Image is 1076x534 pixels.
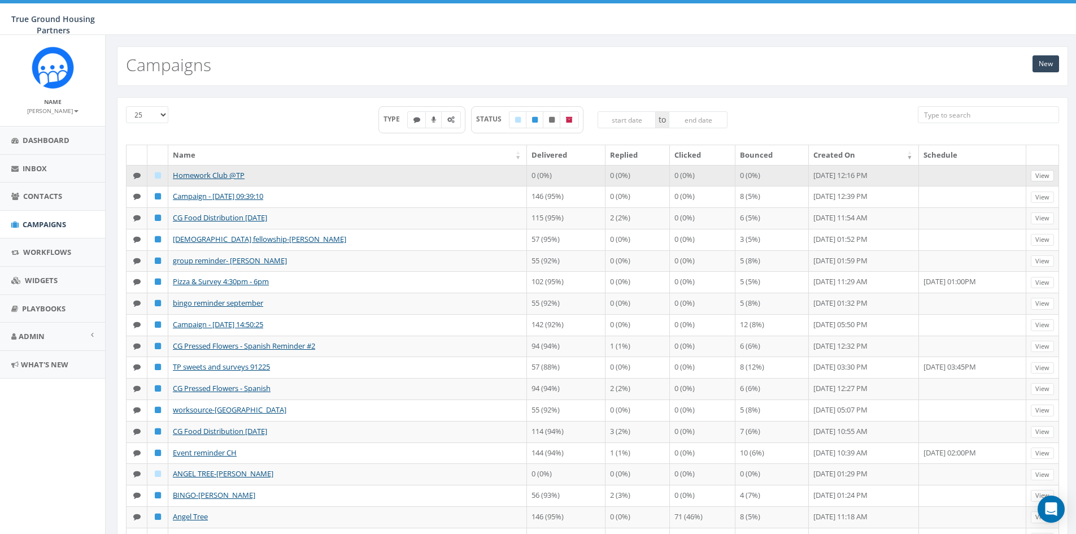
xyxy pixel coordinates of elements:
[605,506,670,528] td: 0 (0%)
[549,116,555,123] i: Unpublished
[133,321,141,328] i: Text SMS
[133,278,141,285] i: Text SMS
[809,250,919,272] td: [DATE] 01:59 PM
[670,336,735,357] td: 0 (0%)
[476,114,509,124] span: STATUS
[133,513,141,520] i: Text SMS
[532,116,538,123] i: Published
[809,145,919,165] th: Created On: activate to sort column ascending
[735,314,809,336] td: 12 (8%)
[173,276,269,286] a: Pizza & Survey 4:30pm - 6pm
[173,468,273,479] a: ANGEL TREE-[PERSON_NAME]
[735,485,809,506] td: 4 (7%)
[1031,511,1054,523] a: View
[425,111,442,128] label: Ringless Voice Mail
[173,341,315,351] a: CG Pressed Flowers - Spanish Reminder #2
[735,442,809,464] td: 10 (6%)
[605,250,670,272] td: 0 (0%)
[809,463,919,485] td: [DATE] 01:29 PM
[155,449,161,457] i: Published
[155,257,161,264] i: Published
[735,186,809,207] td: 8 (5%)
[133,470,141,477] i: Text SMS
[527,165,605,186] td: 0 (0%)
[155,406,161,414] i: Published
[173,255,287,266] a: group reminder- [PERSON_NAME]
[605,357,670,378] td: 0 (0%)
[1031,298,1054,310] a: View
[527,207,605,229] td: 115 (95%)
[1031,255,1054,267] a: View
[670,314,735,336] td: 0 (0%)
[441,111,461,128] label: Automated Message
[1031,362,1054,374] a: View
[133,299,141,307] i: Text SMS
[527,145,605,165] th: Delivered
[809,271,919,293] td: [DATE] 11:29 AM
[133,492,141,499] i: Text SMS
[809,293,919,314] td: [DATE] 01:32 PM
[919,442,1026,464] td: [DATE] 02:00PM
[19,331,45,341] span: Admin
[23,135,69,145] span: Dashboard
[527,271,605,293] td: 102 (95%)
[670,485,735,506] td: 0 (0%)
[133,193,141,200] i: Text SMS
[605,378,670,400] td: 2 (2%)
[605,336,670,357] td: 1 (1%)
[809,336,919,357] td: [DATE] 12:32 PM
[173,234,346,244] a: [DEMOGRAPHIC_DATA] fellowship-[PERSON_NAME]
[23,163,47,173] span: Inbox
[735,165,809,186] td: 0 (0%)
[670,442,735,464] td: 0 (0%)
[735,421,809,442] td: 7 (6%)
[173,212,267,223] a: CG Food Distribution [DATE]
[809,485,919,506] td: [DATE] 01:24 PM
[155,172,161,179] i: Draft
[809,229,919,250] td: [DATE] 01:52 PM
[133,428,141,435] i: Text SMS
[432,116,436,123] i: Ringless Voice Mail
[133,449,141,457] i: Text SMS
[809,378,919,400] td: [DATE] 12:27 PM
[605,271,670,293] td: 0 (0%)
[527,400,605,421] td: 55 (92%)
[27,107,79,115] small: [PERSON_NAME]
[25,275,58,285] span: Widgets
[598,111,656,128] input: start date
[735,463,809,485] td: 0 (0%)
[155,214,161,222] i: Published
[670,293,735,314] td: 0 (0%)
[1031,277,1054,289] a: View
[527,336,605,357] td: 94 (94%)
[735,145,809,165] th: Bounced
[735,357,809,378] td: 8 (12%)
[27,105,79,115] a: [PERSON_NAME]
[809,314,919,336] td: [DATE] 05:50 PM
[1031,234,1054,246] a: View
[1031,426,1054,438] a: View
[168,145,527,165] th: Name: activate to sort column ascending
[735,293,809,314] td: 5 (8%)
[407,111,426,128] label: Text SMS
[735,506,809,528] td: 8 (5%)
[527,442,605,464] td: 144 (94%)
[126,55,211,74] h2: Campaigns
[735,250,809,272] td: 5 (8%)
[605,165,670,186] td: 0 (0%)
[526,111,544,128] label: Published
[1031,170,1054,182] a: View
[44,98,62,106] small: Name
[155,278,161,285] i: Published
[809,442,919,464] td: [DATE] 10:39 AM
[155,428,161,435] i: Published
[133,172,141,179] i: Text SMS
[670,357,735,378] td: 0 (0%)
[735,336,809,357] td: 6 (6%)
[155,492,161,499] i: Published
[155,299,161,307] i: Published
[809,207,919,229] td: [DATE] 11:54 AM
[527,421,605,442] td: 114 (94%)
[670,463,735,485] td: 0 (0%)
[670,378,735,400] td: 0 (0%)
